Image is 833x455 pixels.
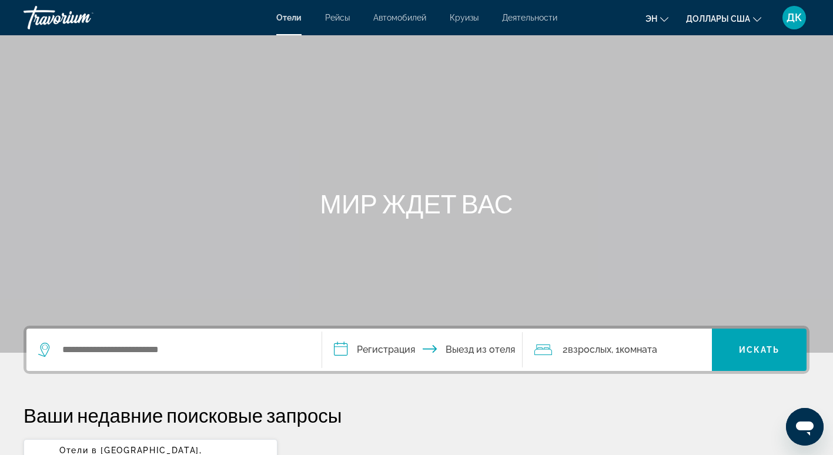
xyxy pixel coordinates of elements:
a: Круизы [450,13,479,22]
button: Изменить валюту [686,10,761,27]
button: Даты заезда и выезда [322,329,523,371]
a: Деятельности [502,13,557,22]
span: ДК [787,12,802,24]
span: Взрослых [568,344,611,355]
button: Искать [712,329,807,371]
a: Отели [276,13,302,22]
button: Путешественники: 2 взрослых, 0 детей [523,329,712,371]
span: Доллары США [686,14,750,24]
a: Травориум [24,2,141,33]
span: Комната [620,344,657,355]
a: Автомобилей [373,13,426,22]
p: Ваши недавние поисковые запросы [24,403,809,427]
div: Виджет поиска [26,329,807,371]
span: Искать [739,345,780,354]
span: Отели в [GEOGRAPHIC_DATA] [59,446,199,455]
a: Рейсы [325,13,350,22]
span: эн [645,14,657,24]
font: , 1 [611,344,620,355]
iframe: Button to launch messaging window [786,408,824,446]
button: Пользовательское меню [779,5,809,30]
h1: МИР ЖДЕТ ВАС [196,188,637,219]
font: 2 [563,344,568,355]
button: Изменение языка [645,10,668,27]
